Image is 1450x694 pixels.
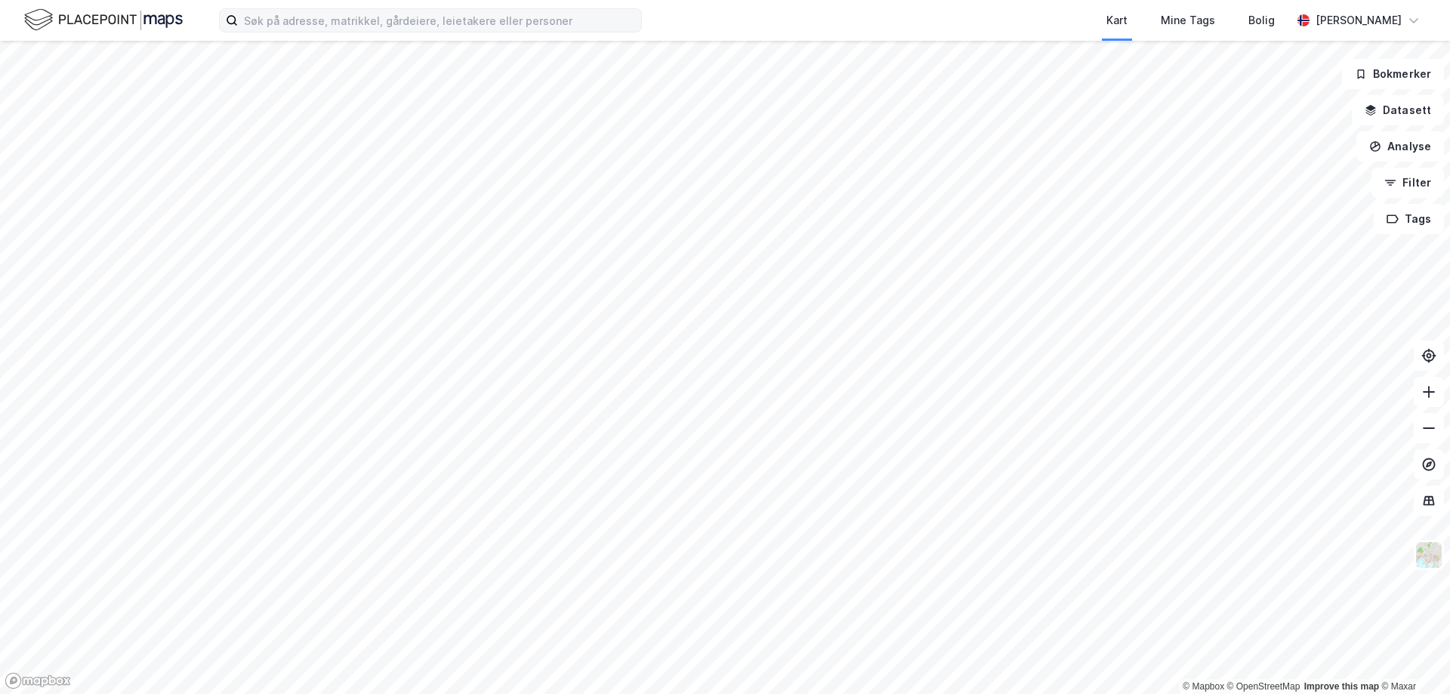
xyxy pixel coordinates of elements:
div: Kart [1106,11,1128,29]
a: Improve this map [1304,681,1379,692]
a: OpenStreetMap [1227,681,1300,692]
button: Datasett [1352,95,1444,125]
button: Filter [1371,168,1444,198]
button: Analyse [1356,131,1444,162]
div: Bolig [1248,11,1275,29]
div: [PERSON_NAME] [1316,11,1402,29]
button: Tags [1374,204,1444,234]
a: Mapbox [1183,681,1224,692]
div: Kontrollprogram for chat [1374,622,1450,694]
img: logo.f888ab2527a4732fd821a326f86c7f29.svg [24,7,183,33]
a: Mapbox homepage [5,672,71,689]
div: Mine Tags [1161,11,1215,29]
input: Søk på adresse, matrikkel, gårdeiere, leietakere eller personer [238,9,641,32]
img: Z [1415,541,1443,569]
button: Bokmerker [1342,59,1444,89]
iframe: Chat Widget [1374,622,1450,694]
